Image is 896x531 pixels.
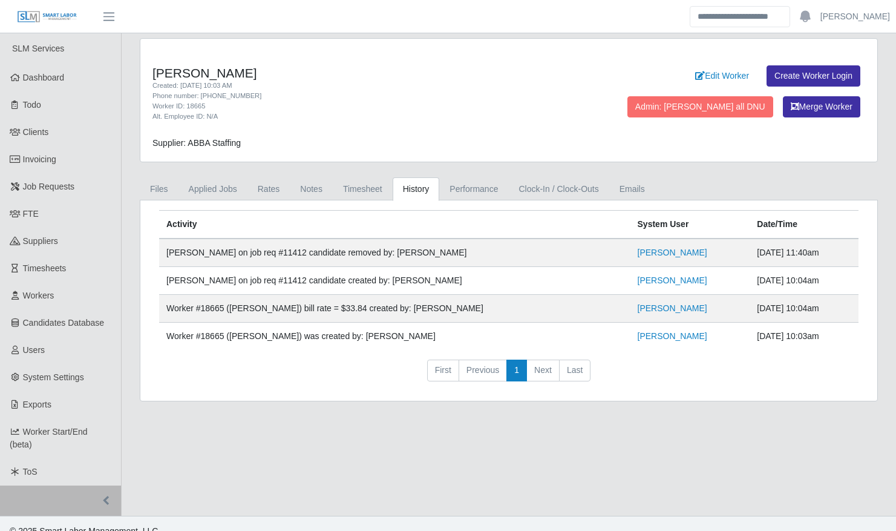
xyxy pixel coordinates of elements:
[750,295,858,323] td: [DATE] 10:04am
[152,138,241,148] span: Supplier: ABBA Staffing
[152,91,561,101] div: Phone number: [PHONE_NUMBER]
[627,96,773,117] button: Admin: [PERSON_NAME] all DNU
[767,65,860,87] a: Create Worker Login
[820,10,890,23] a: [PERSON_NAME]
[152,81,561,91] div: Created: [DATE] 10:03 AM
[690,6,790,27] input: Search
[152,65,561,81] h4: [PERSON_NAME]
[23,154,56,164] span: Invoicing
[687,65,757,87] a: Edit Worker
[393,177,440,201] a: History
[783,96,860,117] button: Merge Worker
[638,248,707,257] a: [PERSON_NAME]
[23,236,58,246] span: Suppliers
[23,263,67,273] span: Timesheets
[159,323,630,351] td: Worker #18665 ([PERSON_NAME]) was created by: [PERSON_NAME]
[159,360,858,391] nav: pagination
[17,10,77,24] img: SLM Logo
[23,100,41,110] span: Todo
[159,295,630,323] td: Worker #18665 ([PERSON_NAME]) bill rate = $33.84 created by: [PERSON_NAME]
[12,44,64,53] span: SLM Services
[159,211,630,239] th: Activity
[152,101,561,111] div: Worker ID: 18665
[508,177,609,201] a: Clock-In / Clock-Outs
[23,467,38,477] span: ToS
[439,177,508,201] a: Performance
[506,360,527,381] a: 1
[159,239,630,267] td: [PERSON_NAME] on job req #11412 candidate removed by: [PERSON_NAME]
[630,211,750,239] th: System User
[159,267,630,295] td: [PERSON_NAME] on job req #11412 candidate created by: [PERSON_NAME]
[23,291,54,300] span: Workers
[23,73,65,82] span: Dashboard
[10,427,88,449] span: Worker Start/End (beta)
[638,275,707,285] a: [PERSON_NAME]
[23,400,51,409] span: Exports
[23,318,105,328] span: Candidates Database
[23,209,39,219] span: FTE
[23,127,49,137] span: Clients
[333,177,393,201] a: Timesheet
[23,372,84,382] span: System Settings
[152,111,561,122] div: Alt. Employee ID: N/A
[178,177,247,201] a: Applied Jobs
[140,177,178,201] a: Files
[290,177,333,201] a: Notes
[638,303,707,313] a: [PERSON_NAME]
[638,331,707,341] a: [PERSON_NAME]
[750,239,858,267] td: [DATE] 11:40am
[750,211,858,239] th: Date/Time
[23,345,45,355] span: Users
[23,182,75,191] span: Job Requests
[247,177,290,201] a: Rates
[750,267,858,295] td: [DATE] 10:04am
[750,323,858,351] td: [DATE] 10:03am
[609,177,655,201] a: Emails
